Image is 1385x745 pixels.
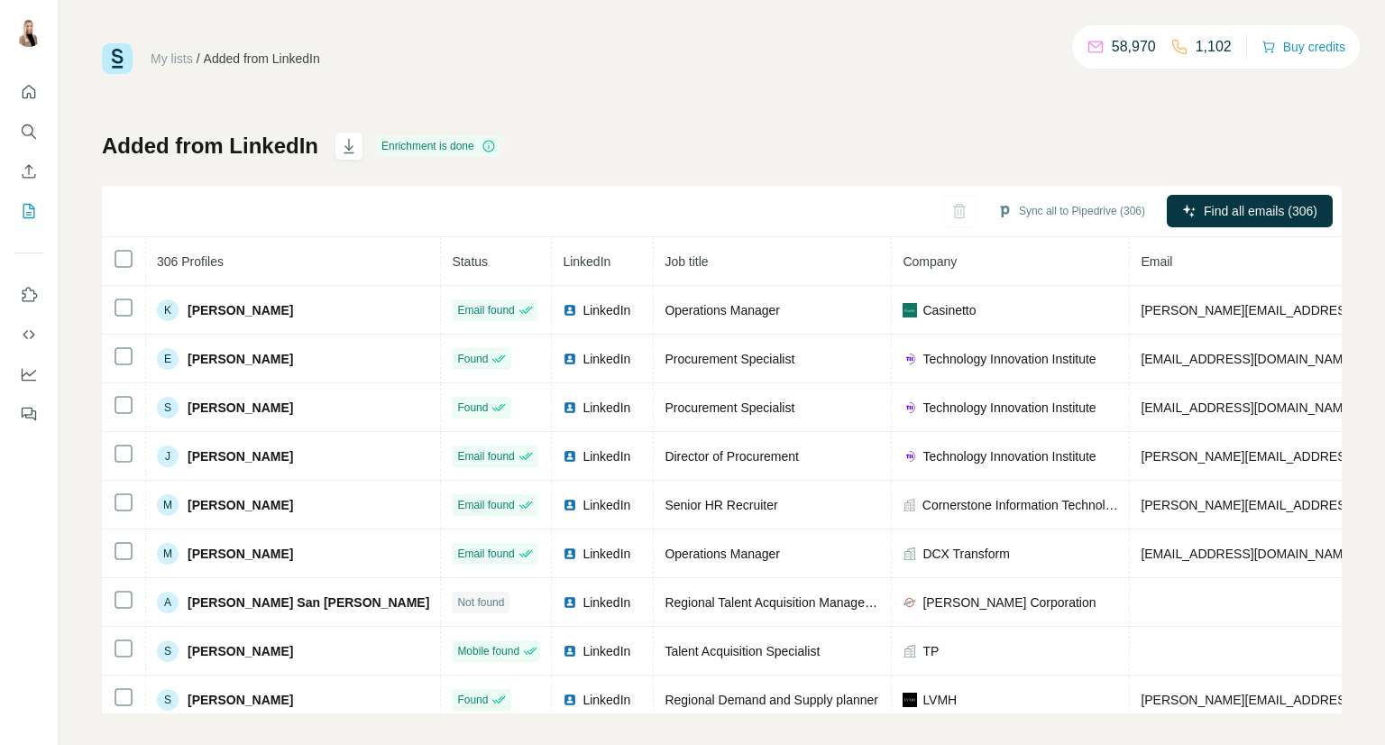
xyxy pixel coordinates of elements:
span: LinkedIn [582,447,630,465]
img: company-logo [903,693,917,707]
div: E [157,348,179,370]
span: Email found [457,497,514,513]
img: LinkedIn logo [563,595,577,610]
span: [PERSON_NAME] [188,496,293,514]
span: [PERSON_NAME] [188,642,293,660]
span: Company [903,254,957,269]
span: Find all emails (306) [1204,202,1317,220]
span: [PERSON_NAME] [188,399,293,417]
p: 1,102 [1196,36,1232,58]
img: LinkedIn logo [563,693,577,707]
span: LinkedIn [582,593,630,612]
button: Feedback [14,398,43,430]
a: My lists [151,51,193,66]
h1: Added from LinkedIn [102,132,318,161]
img: LinkedIn logo [563,303,577,317]
span: Mobile found [457,643,519,659]
span: LVMH [922,691,957,709]
img: LinkedIn logo [563,547,577,561]
button: Quick start [14,76,43,108]
button: Sync all to Pipedrive (306) [985,198,1158,225]
div: Enrichment is done [376,135,501,157]
span: Operations Manager [665,303,780,317]
div: S [157,689,179,711]
span: [PERSON_NAME] [188,350,293,368]
img: LinkedIn logo [563,352,577,366]
div: Added from LinkedIn [204,50,320,68]
span: [EMAIL_ADDRESS][DOMAIN_NAME] [1141,352,1354,366]
div: S [157,640,179,662]
span: Found [457,400,488,416]
span: Email found [457,448,514,464]
span: Procurement Specialist [665,400,794,415]
div: S [157,397,179,418]
span: Email found [457,546,514,562]
img: LinkedIn logo [563,498,577,512]
button: Dashboard [14,358,43,391]
span: [EMAIL_ADDRESS][DOMAIN_NAME] [1141,400,1354,415]
span: [PERSON_NAME] [188,301,293,319]
span: LinkedIn [582,399,630,417]
span: LinkedIn [582,496,630,514]
div: M [157,494,179,516]
span: Found [457,692,488,708]
div: J [157,446,179,467]
span: Regional Demand and Supply planner [665,693,878,707]
span: DCX Transform [922,545,1009,563]
span: 306 Profiles [157,254,224,269]
img: LinkedIn logo [563,400,577,415]
img: LinkedIn logo [563,644,577,658]
div: A [157,592,179,613]
img: Avatar [14,18,43,47]
span: Email [1141,254,1172,269]
span: Procurement Specialist [665,352,794,366]
button: Use Surfe on LinkedIn [14,279,43,311]
button: My lists [14,195,43,227]
button: Enrich CSV [14,155,43,188]
span: Email found [457,302,514,318]
img: company-logo [903,400,917,415]
button: Buy credits [1261,34,1345,60]
span: Talent Acquisition Specialist [665,644,820,658]
span: Operations Manager [665,547,780,561]
span: [PERSON_NAME] [188,691,293,709]
div: M [157,543,179,565]
button: Search [14,115,43,148]
span: Senior HR Recruiter [665,498,777,512]
span: LinkedIn [563,254,610,269]
span: LinkedIn [582,301,630,319]
span: Job title [665,254,708,269]
li: / [197,50,200,68]
img: LinkedIn logo [563,449,577,464]
span: Not found [457,594,504,611]
span: Casinetto [922,301,976,319]
p: 58,970 [1112,36,1156,58]
span: [EMAIL_ADDRESS][DOMAIN_NAME] [1141,547,1354,561]
span: [PERSON_NAME] [188,447,293,465]
span: Technology Innovation Institute [922,350,1096,368]
span: TP [922,642,939,660]
span: LinkedIn [582,642,630,660]
span: Regional Talent Acquisition Manager (EMEA) [665,595,916,610]
span: Technology Innovation Institute [922,447,1096,465]
span: [PERSON_NAME] San [PERSON_NAME] [188,593,429,612]
img: company-logo [903,449,917,464]
div: K [157,299,179,321]
span: Found [457,351,488,367]
span: Cornerstone Information Technology [922,496,1119,514]
span: [PERSON_NAME] Corporation [922,593,1096,612]
img: company-logo [903,303,917,317]
span: [PERSON_NAME] [188,545,293,563]
span: LinkedIn [582,350,630,368]
span: Director of Procurement [665,449,799,464]
img: company-logo [903,595,917,610]
span: Status [452,254,488,269]
span: LinkedIn [582,691,630,709]
button: Find all emails (306) [1167,195,1333,227]
img: Surfe Logo [102,43,133,74]
span: Technology Innovation Institute [922,399,1096,417]
button: Use Surfe API [14,318,43,351]
img: company-logo [903,352,917,366]
span: LinkedIn [582,545,630,563]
